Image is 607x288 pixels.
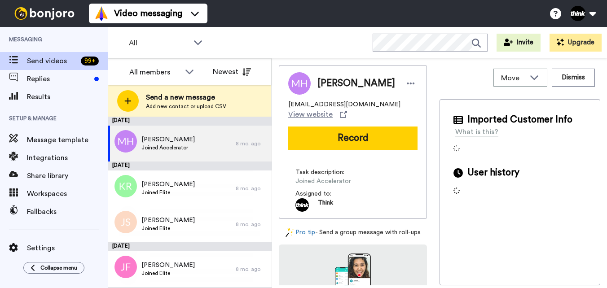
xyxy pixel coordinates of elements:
[286,228,294,237] img: magic-wand.svg
[114,256,137,278] img: jf.png
[129,67,180,78] div: All members
[27,56,77,66] span: Send videos
[27,135,108,145] span: Message template
[279,228,427,237] div: - Send a group message with roll-ups
[27,243,108,253] span: Settings
[317,77,395,90] span: [PERSON_NAME]
[552,69,595,87] button: Dismiss
[141,135,195,144] span: [PERSON_NAME]
[295,198,309,212] img: 43605a5b-2d15-4602-a127-3fdef772f02f-1699552572.jpg
[114,175,137,197] img: kr.png
[236,221,267,228] div: 8 mo. ago
[108,242,272,251] div: [DATE]
[141,270,195,277] span: Joined Elite
[455,127,498,137] div: What is this?
[23,262,84,274] button: Collapse menu
[295,177,381,186] span: Joined Accelerator
[27,188,108,199] span: Workspaces
[146,92,226,103] span: Send a new message
[146,103,226,110] span: Add new contact or upload CSV
[467,166,519,179] span: User history
[550,34,602,52] button: Upgrade
[206,63,258,81] button: Newest
[286,228,315,237] a: Pro tip
[27,153,108,163] span: Integrations
[236,266,267,273] div: 8 mo. ago
[40,264,77,271] span: Collapse menu
[141,261,195,270] span: [PERSON_NAME]
[295,168,358,177] span: Task description :
[81,57,99,65] div: 99 +
[94,6,109,21] img: vm-color.svg
[288,109,347,120] a: View website
[288,127,418,150] button: Record
[288,100,400,109] span: [EMAIL_ADDRESS][DOMAIN_NAME]
[27,170,108,181] span: Share library
[318,198,333,212] span: Think
[295,189,358,198] span: Assigned to:
[288,72,311,95] img: Image of Mia Hewett
[114,211,137,233] img: js.png
[114,7,182,20] span: Video messaging
[27,92,108,102] span: Results
[114,130,137,153] img: mh.png
[288,109,333,120] span: View website
[236,185,267,192] div: 8 mo. ago
[141,216,195,225] span: [PERSON_NAME]
[501,73,525,83] span: Move
[141,144,195,151] span: Joined Accelerator
[27,206,108,217] span: Fallbacks
[11,7,78,20] img: bj-logo-header-white.svg
[108,161,272,170] div: [DATE]
[141,189,195,196] span: Joined Elite
[141,225,195,232] span: Joined Elite
[467,113,572,127] span: Imported Customer Info
[129,38,189,48] span: All
[141,180,195,189] span: [PERSON_NAME]
[108,117,272,126] div: [DATE]
[236,140,267,147] div: 8 mo. ago
[27,74,91,84] span: Replies
[497,34,541,52] button: Invite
